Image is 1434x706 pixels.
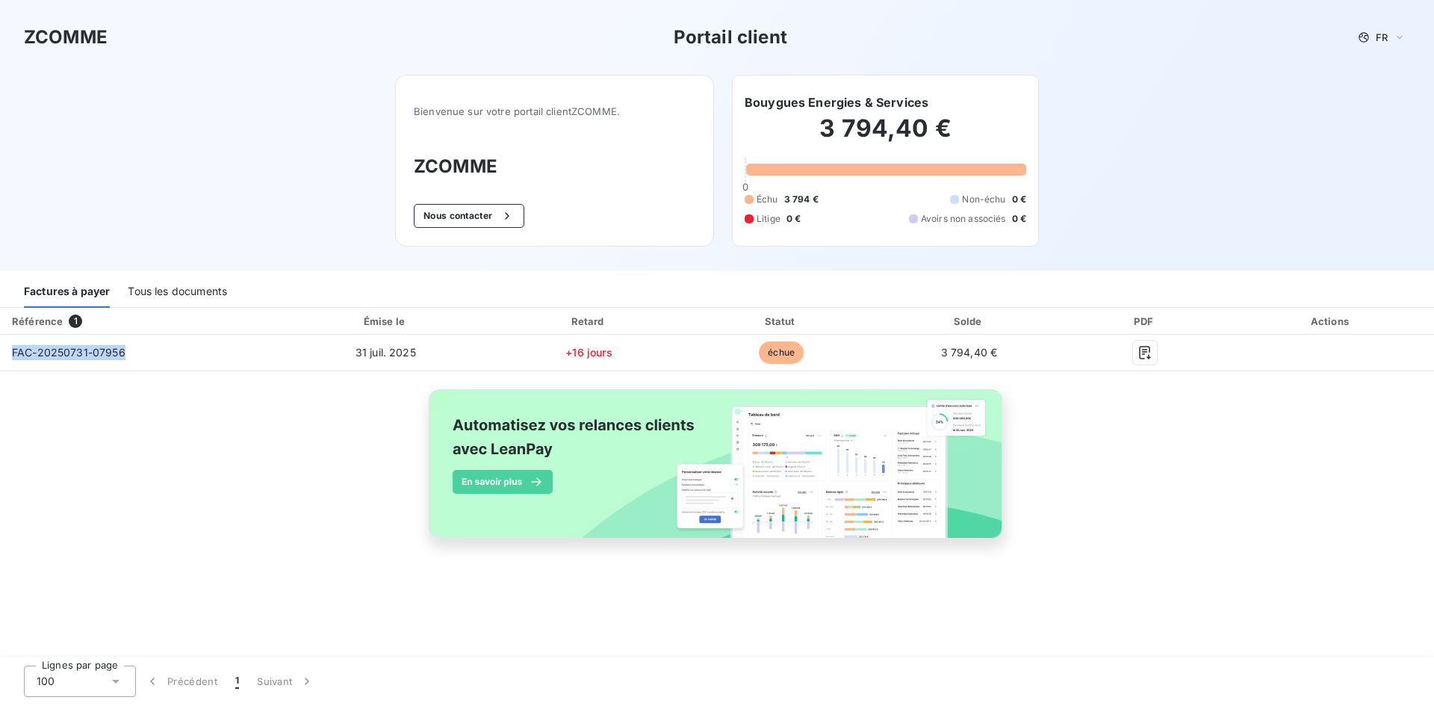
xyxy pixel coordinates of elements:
span: 1 [69,315,82,328]
button: Précédent [136,666,226,697]
div: Retard [494,314,683,329]
div: Émise le [282,314,488,329]
h3: Portail client [674,24,787,51]
h6: Bouygues Energies & Services [745,93,928,111]
span: 31 juil. 2025 [356,346,416,359]
h2: 3 794,40 € [745,114,1026,158]
span: 3 794 € [784,193,819,206]
div: Solde [879,314,1058,329]
div: Tous les documents [128,276,227,308]
span: 0 € [1012,212,1026,226]
span: échue [759,341,804,364]
span: Échu [757,193,778,206]
span: Bienvenue sur votre portail client ZCOMME . [414,105,695,117]
span: 0 [742,181,748,193]
span: 3 794,40 € [941,346,998,359]
div: Factures à payer [24,276,110,308]
h3: ZCOMME [24,24,108,51]
span: Avoirs non associés [921,212,1006,226]
div: Actions [1232,314,1431,329]
div: Référence [12,315,63,327]
button: Nous contacter [414,204,524,228]
button: 1 [226,666,248,697]
span: 100 [37,674,55,689]
span: +16 jours [565,346,612,359]
button: Suivant [248,666,323,697]
span: Litige [757,212,780,226]
span: FR [1376,31,1388,43]
span: 1 [235,674,239,689]
span: Non-échu [962,193,1005,206]
img: banner [415,380,1019,564]
h3: ZCOMME [414,153,695,180]
span: 0 € [1012,193,1026,206]
div: PDF [1065,314,1226,329]
span: 0 € [786,212,801,226]
div: Statut [689,314,874,329]
span: FAC-20250731-07956 [12,346,125,359]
